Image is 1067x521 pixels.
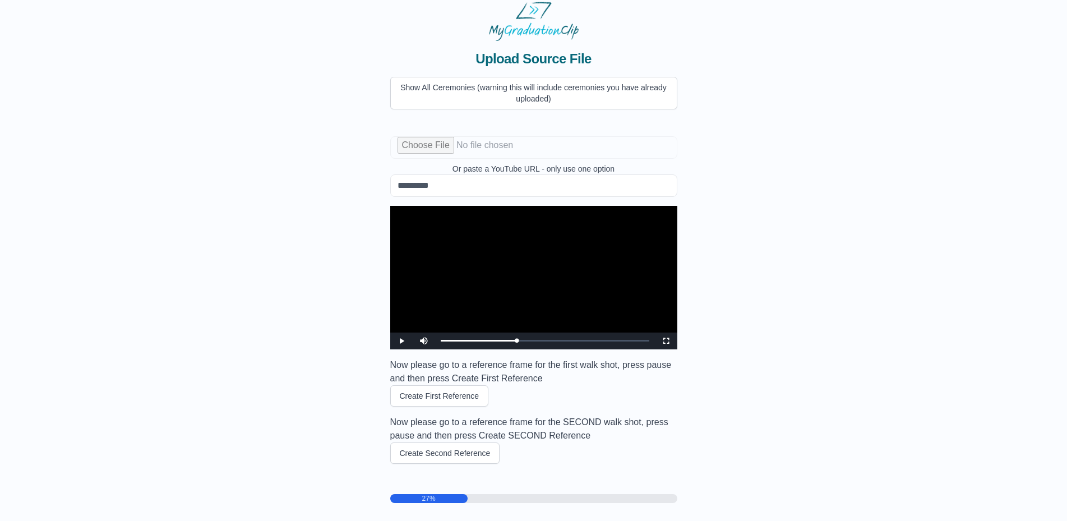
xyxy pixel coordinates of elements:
[441,340,649,342] div: Progress Bar
[655,333,677,349] button: Fullscreen
[390,358,677,385] h3: Now please go to a reference frame for the first walk shot, press pause and then press Create Fir...
[489,2,579,41] img: MyGraduationClip
[413,333,435,349] button: Mute
[390,442,500,464] button: Create Second Reference
[390,163,677,174] p: Or paste a YouTube URL - only use one option
[390,385,489,407] button: Create First Reference
[475,50,592,68] span: Upload Source File
[390,333,413,349] button: Play
[390,77,677,109] button: Show All Ceremonies (warning this will include ceremonies you have already uploaded)
[390,416,677,442] h3: Now please go to a reference frame for the SECOND walk shot, press pause and then press Create SE...
[390,206,677,349] div: Video Player
[390,494,468,503] div: 27%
